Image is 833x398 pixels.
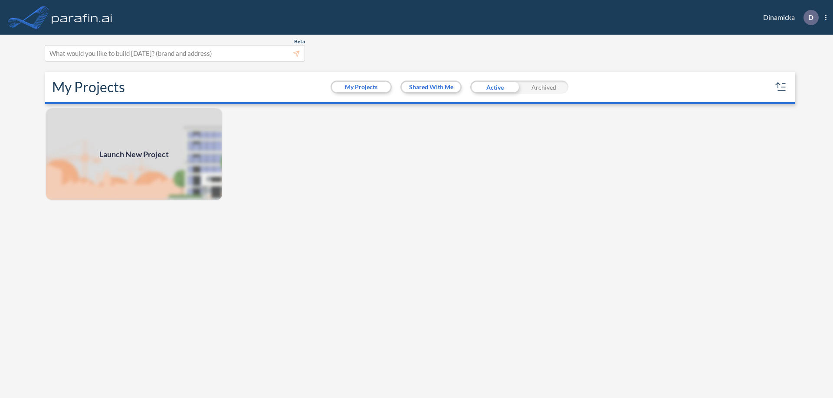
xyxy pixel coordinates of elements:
[45,107,223,201] img: add
[52,79,125,95] h2: My Projects
[50,9,114,26] img: logo
[294,38,305,45] span: Beta
[99,149,169,160] span: Launch New Project
[750,10,826,25] div: Dinamicka
[808,13,813,21] p: D
[519,81,568,94] div: Archived
[332,82,390,92] button: My Projects
[45,107,223,201] a: Launch New Project
[402,82,460,92] button: Shared With Me
[470,81,519,94] div: Active
[774,80,788,94] button: sort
